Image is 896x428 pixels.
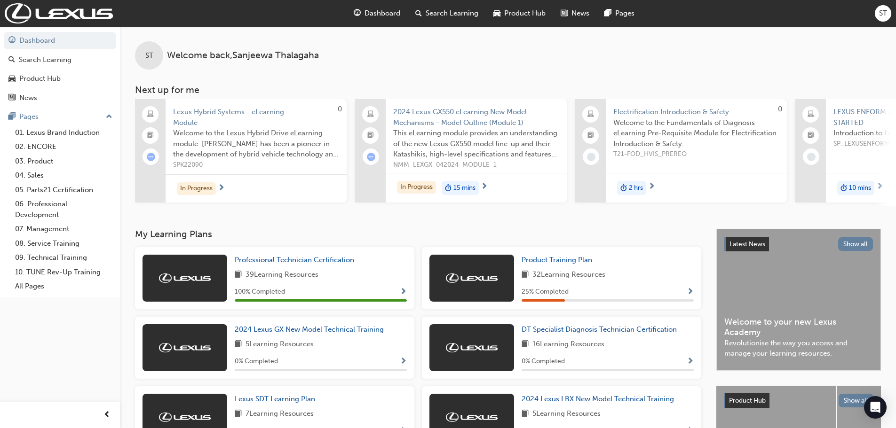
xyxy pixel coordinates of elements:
[147,153,155,161] span: learningRecordVerb_ATTEMPT-icon
[522,339,529,350] span: book-icon
[11,279,116,294] a: All Pages
[235,339,242,350] span: book-icon
[4,89,116,107] a: News
[504,8,546,19] span: Product Hub
[453,183,476,194] span: 15 mins
[426,8,478,19] span: Search Learning
[393,128,559,160] span: This eLearning module provides an understanding of the new Lexus GX550 model line-up and their Ka...
[613,107,779,117] span: Electrification Introduction & Safety
[4,51,116,69] a: Search Learning
[522,395,674,403] span: 2024 Lexus LBX New Model Technical Training
[4,70,116,87] a: Product Hub
[400,288,407,296] span: Show Progress
[613,117,779,149] span: Welcome to the Fundamentals of Diagnosis eLearning Pre-Requisite Module for Electrification Intro...
[5,3,113,23] img: Trak
[367,109,374,121] span: laptop-icon
[167,50,319,61] span: Welcome back , Sanjeewa Thalagaha
[135,99,347,202] a: 0Lexus Hybrid Systems - eLearning ModuleWelcome to the Lexus Hybrid Drive eLearning module. [PERS...
[629,183,643,194] span: 2 hrs
[875,5,891,22] button: ST
[11,140,116,154] a: 02. ENCORE
[408,4,486,23] a: search-iconSearch Learning
[687,356,694,367] button: Show Progress
[11,197,116,222] a: 06. Professional Development
[11,222,116,236] a: 07. Management
[522,256,592,264] span: Product Training Plan
[19,111,39,122] div: Pages
[159,412,211,422] img: Trak
[724,237,873,252] a: Latest NewsShow all
[346,4,408,23] a: guage-iconDashboard
[159,343,211,352] img: Trak
[571,8,589,19] span: News
[393,107,559,128] span: 2024 Lexus GX550 eLearning New Model Mechanisms - Model Outline (Module 1)
[147,109,154,121] span: laptop-icon
[400,356,407,367] button: Show Progress
[493,8,500,19] span: car-icon
[522,394,678,405] a: 2024 Lexus LBX New Model Technical Training
[8,94,16,102] span: news-icon
[620,182,627,194] span: duration-icon
[235,395,315,403] span: Lexus SDT Learning Plan
[522,408,529,420] span: book-icon
[145,50,153,61] span: ST
[415,8,422,19] span: search-icon
[716,229,881,371] a: Latest NewsShow allWelcome to your new Lexus AcademyRevolutionise the way you access and manage y...
[587,109,594,121] span: laptop-icon
[575,99,787,202] a: 0Electrification Introduction & SafetyWelcome to the Fundamentals of Diagnosis eLearning Pre-Requ...
[235,287,285,297] span: 100 % Completed
[724,317,873,338] span: Welcome to your new Lexus Academy
[729,240,765,248] span: Latest News
[235,255,358,265] a: Professional Technician Certification
[159,273,211,283] img: Trak
[8,113,16,121] span: pages-icon
[687,358,694,366] span: Show Progress
[522,325,677,334] span: DT Specialist Diagnosis Technician Certification
[597,4,642,23] a: pages-iconPages
[354,8,361,19] span: guage-icon
[532,408,601,420] span: 5 Learning Resources
[522,324,681,335] a: DT Specialist Diagnosis Technician Certification
[397,181,436,194] div: In Progress
[446,273,498,283] img: Trak
[173,107,339,128] span: Lexus Hybrid Systems - eLearning Module
[4,30,116,108] button: DashboardSearch LearningProduct HubNews
[246,408,314,420] span: 7 Learning Resources
[355,99,567,202] a: 2024 Lexus GX550 eLearning New Model Mechanisms - Model Outline (Module 1)This eLearning module p...
[532,269,605,281] span: 32 Learning Resources
[11,265,116,280] a: 10. TUNE Rev-Up Training
[218,184,225,193] span: next-icon
[393,160,559,171] span: NMM_LEXGX_042024_MODULE_1
[838,237,873,251] button: Show all
[553,4,597,23] a: news-iconNews
[486,4,553,23] a: car-iconProduct Hub
[446,412,498,422] img: Trak
[235,325,384,334] span: 2024 Lexus GX New Model Technical Training
[604,8,611,19] span: pages-icon
[400,358,407,366] span: Show Progress
[400,286,407,298] button: Show Progress
[246,339,314,350] span: 5 Learning Resources
[8,75,16,83] span: car-icon
[522,269,529,281] span: book-icon
[729,397,766,405] span: Product Hub
[11,154,116,169] a: 03. Product
[876,183,883,191] span: next-icon
[648,183,655,191] span: next-icon
[445,182,452,194] span: duration-icon
[807,153,816,161] span: learningRecordVerb_NONE-icon
[11,183,116,197] a: 05. Parts21 Certification
[147,130,154,142] span: booktick-icon
[808,109,814,121] span: laptop-icon
[246,269,318,281] span: 39 Learning Resources
[522,287,569,297] span: 25 % Completed
[173,160,339,171] span: SPK22090
[724,393,873,408] a: Product HubShow all
[879,8,887,19] span: ST
[587,153,595,161] span: learningRecordVerb_NONE-icon
[522,356,565,367] span: 0 % Completed
[615,8,634,19] span: Pages
[778,105,782,113] span: 0
[120,85,896,95] h3: Next up for me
